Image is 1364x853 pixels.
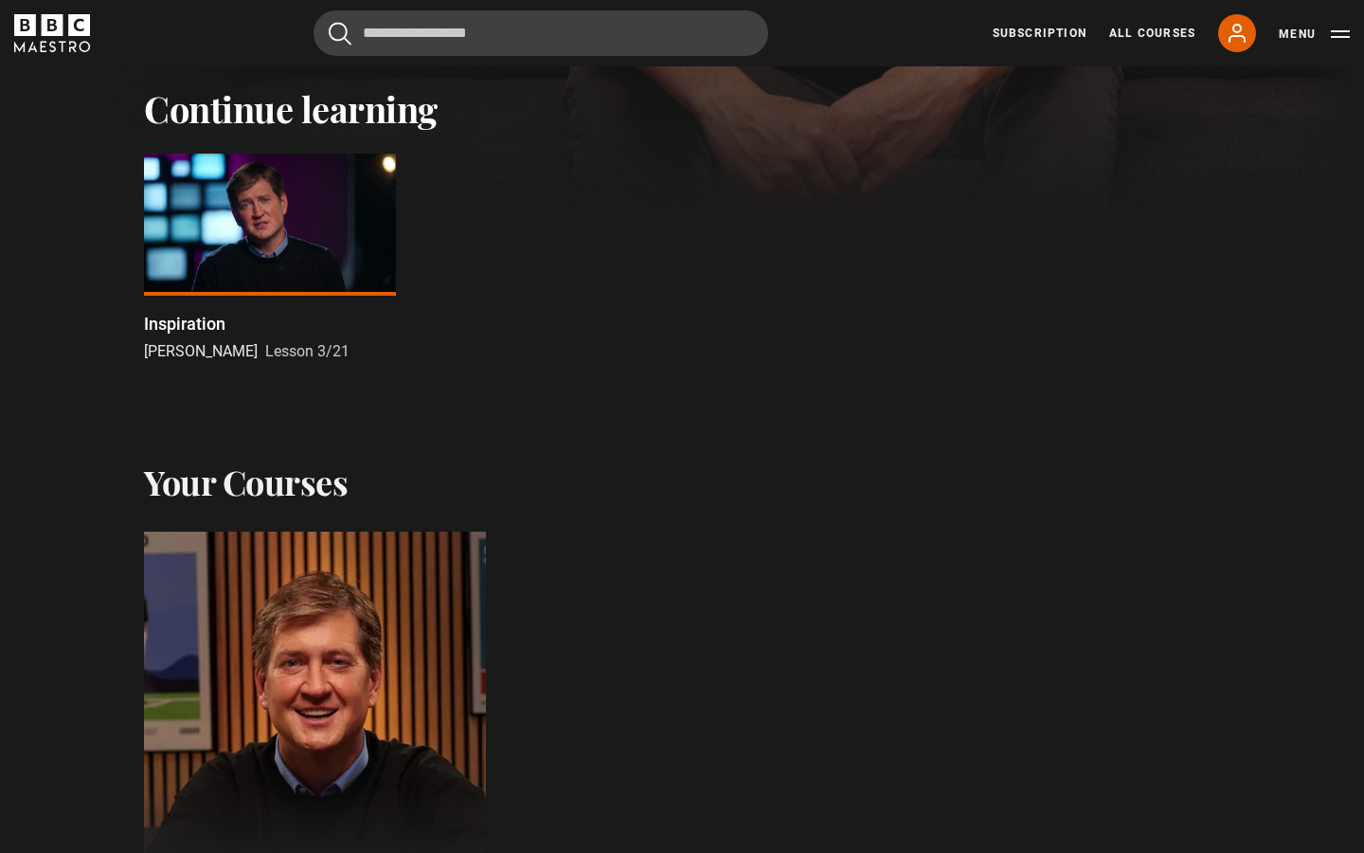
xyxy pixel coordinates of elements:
span: Lesson 3/21 [265,342,350,360]
a: All Courses [1109,25,1195,42]
button: Submit the search query [329,22,351,45]
svg: BBC Maestro [14,14,90,52]
button: Toggle navigation [1279,25,1350,44]
span: [PERSON_NAME] [144,342,258,360]
p: Inspiration [144,311,225,336]
a: Subscription [993,25,1086,42]
h2: Your Courses [144,462,348,501]
input: Search [314,10,768,56]
a: Inspiration [PERSON_NAME] Lesson 3/21 [144,154,396,363]
h2: Continue learning [144,87,1220,131]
